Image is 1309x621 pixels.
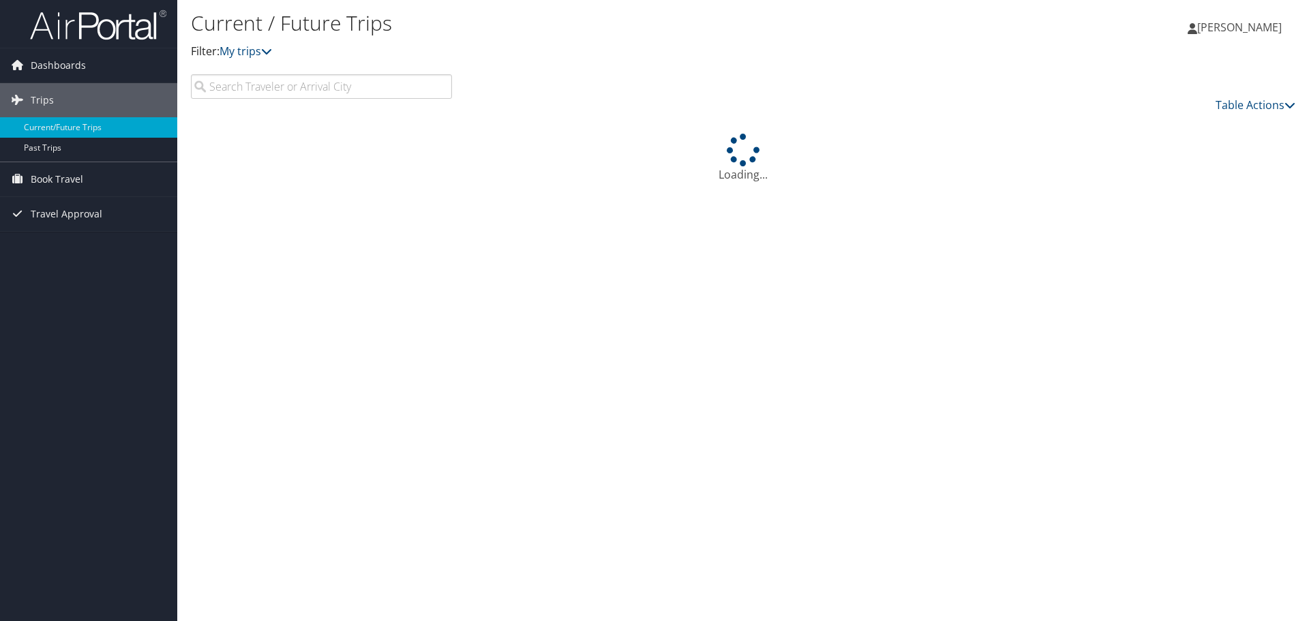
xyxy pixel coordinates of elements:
a: My trips [220,44,272,59]
a: Table Actions [1216,97,1295,112]
span: Book Travel [31,162,83,196]
div: Loading... [191,134,1295,183]
span: Dashboards [31,48,86,82]
input: Search Traveler or Arrival City [191,74,452,99]
span: [PERSON_NAME] [1197,20,1282,35]
span: Travel Approval [31,197,102,231]
p: Filter: [191,43,927,61]
img: airportal-logo.png [30,9,166,41]
h1: Current / Future Trips [191,9,927,37]
a: [PERSON_NAME] [1188,7,1295,48]
span: Trips [31,83,54,117]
